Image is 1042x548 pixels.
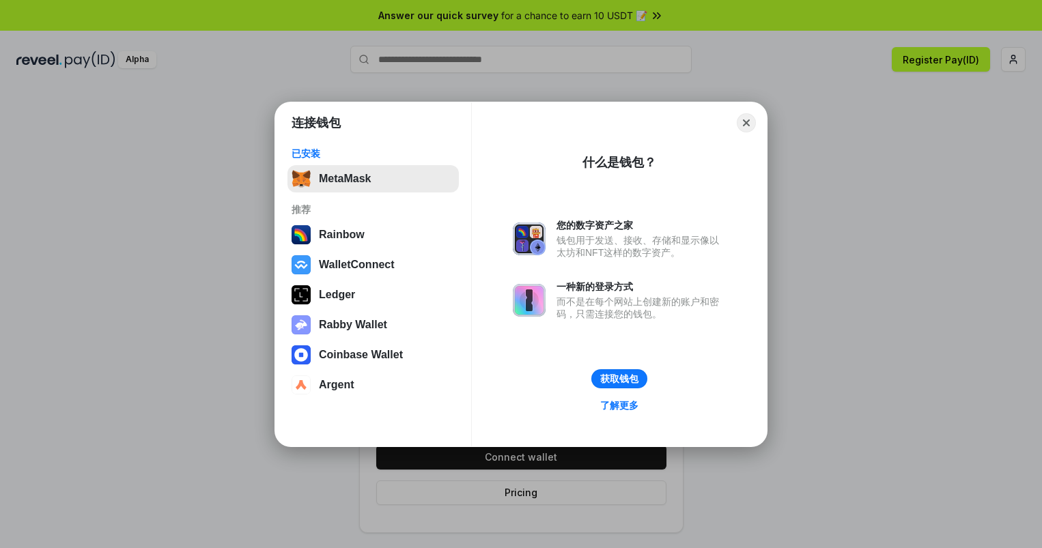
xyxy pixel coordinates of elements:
button: Rainbow [287,221,459,248]
img: svg+xml,%3Csvg%20width%3D%22120%22%20height%3D%22120%22%20viewBox%3D%220%200%20120%20120%22%20fil... [292,225,311,244]
h1: 连接钱包 [292,115,341,131]
img: svg+xml,%3Csvg%20fill%3D%22none%22%20height%3D%2233%22%20viewBox%3D%220%200%2035%2033%22%20width%... [292,169,311,188]
div: MetaMask [319,173,371,185]
div: 了解更多 [600,399,638,412]
img: svg+xml,%3Csvg%20xmlns%3D%22http%3A%2F%2Fwww.w3.org%2F2000%2Fsvg%22%20fill%3D%22none%22%20viewBox... [513,284,546,317]
img: svg+xml,%3Csvg%20xmlns%3D%22http%3A%2F%2Fwww.w3.org%2F2000%2Fsvg%22%20width%3D%2228%22%20height%3... [292,285,311,304]
button: Coinbase Wallet [287,341,459,369]
img: svg+xml,%3Csvg%20xmlns%3D%22http%3A%2F%2Fwww.w3.org%2F2000%2Fsvg%22%20fill%3D%22none%22%20viewBox... [292,315,311,334]
div: 您的数字资产之家 [557,219,726,231]
div: 获取钱包 [600,373,638,385]
div: Coinbase Wallet [319,349,403,361]
div: Rainbow [319,229,365,241]
div: Argent [319,379,354,391]
button: Ledger [287,281,459,308]
button: Argent [287,371,459,399]
div: WalletConnect [319,259,395,271]
button: WalletConnect [287,251,459,278]
div: 什么是钱包？ [582,154,656,171]
img: svg+xml,%3Csvg%20width%3D%2228%22%20height%3D%2228%22%20viewBox%3D%220%200%2028%2028%22%20fill%3D... [292,345,311,364]
div: 钱包用于发送、接收、存储和显示像以太坊和NFT这样的数字资产。 [557,234,726,259]
div: Rabby Wallet [319,319,387,331]
div: 已安装 [292,147,455,160]
a: 了解更多 [592,396,647,414]
div: Ledger [319,289,355,301]
div: 推荐 [292,203,455,216]
button: MetaMask [287,165,459,192]
img: svg+xml,%3Csvg%20width%3D%2228%22%20height%3D%2228%22%20viewBox%3D%220%200%2028%2028%22%20fill%3D... [292,375,311,394]
div: 而不是在每个网站上创建新的账户和密码，只需连接您的钱包。 [557,295,726,320]
img: svg+xml,%3Csvg%20xmlns%3D%22http%3A%2F%2Fwww.w3.org%2F2000%2Fsvg%22%20fill%3D%22none%22%20viewBox... [513,222,546,255]
button: Close [737,113,756,132]
button: Rabby Wallet [287,311,459,338]
div: 一种新的登录方式 [557,280,726,293]
button: 获取钱包 [591,369,647,388]
img: svg+xml,%3Csvg%20width%3D%2228%22%20height%3D%2228%22%20viewBox%3D%220%200%2028%2028%22%20fill%3D... [292,255,311,274]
